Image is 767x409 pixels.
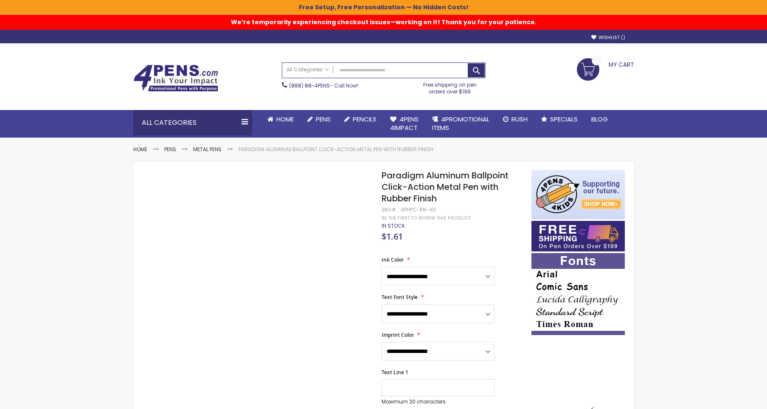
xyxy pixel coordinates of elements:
a: All Categories [282,63,333,77]
span: In stock [382,222,405,229]
a: Pens [301,110,337,129]
div: All Categories [133,110,252,135]
a: Specials [534,110,584,129]
a: Home [261,110,301,129]
span: Text Line 1 [382,369,408,376]
span: Blog [591,115,608,124]
span: - Call Now! [289,82,358,89]
span: Text Font Style [382,293,418,301]
span: Pencils [353,115,376,124]
span: Home [276,115,294,124]
span: Specials [550,115,578,124]
a: (888) 88-4PENS [289,82,330,89]
span: Pens [316,115,331,124]
span: Rush [511,115,528,124]
span: Imprint Color [382,331,414,338]
a: Blog [584,110,615,129]
a: 4Pens4impact [383,110,425,138]
span: 4Pens 4impact [390,115,419,132]
a: Pens [164,146,176,153]
li: Paradigm Aluminum Ballpoint Click-Action Metal Pen with Rubber Finish [239,146,433,153]
span: Paradigm Aluminum Ballpoint Click-Action Metal Pen with Rubber Finish [382,169,509,204]
span: We’re temporarily experiencing checkout issues—working on it! Thank you for your patience. [231,14,537,26]
span: All Categories [287,66,329,73]
div: Free shipping on pen orders over $199 [414,78,486,95]
a: Wishlist [591,34,625,41]
span: Ink Color [382,256,404,263]
img: font-personalization-examples [531,253,625,335]
span: 4PROMOTIONAL ITEMS [432,115,489,132]
p: Maximum 20 characters [382,398,494,405]
img: Free shipping on orders over $199 [531,221,625,251]
a: Metal Pens [193,146,222,153]
span: $1.61 [382,231,403,242]
strong: SKU [382,206,397,213]
a: Home [133,146,147,153]
a: Rush [496,110,534,129]
div: Availability [382,223,405,229]
img: 4Pens Custom Pens and Promotional Products [133,65,218,92]
a: Pencils [337,110,383,129]
img: 4pens 4 kids [531,170,625,219]
a: Be the first to review this product [382,215,471,221]
div: 4PHPC-KN-101 [401,206,436,213]
a: 4PROMOTIONALITEMS [425,110,496,138]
